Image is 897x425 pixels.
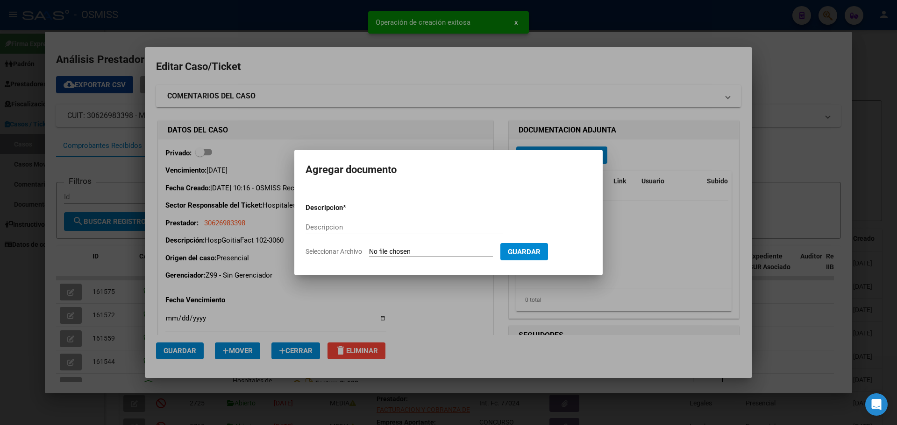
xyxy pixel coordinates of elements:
[306,202,392,213] p: Descripcion
[865,393,888,416] div: Open Intercom Messenger
[508,248,541,256] span: Guardar
[306,161,591,179] h2: Agregar documento
[306,248,362,255] span: Seleccionar Archivo
[500,243,548,260] button: Guardar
